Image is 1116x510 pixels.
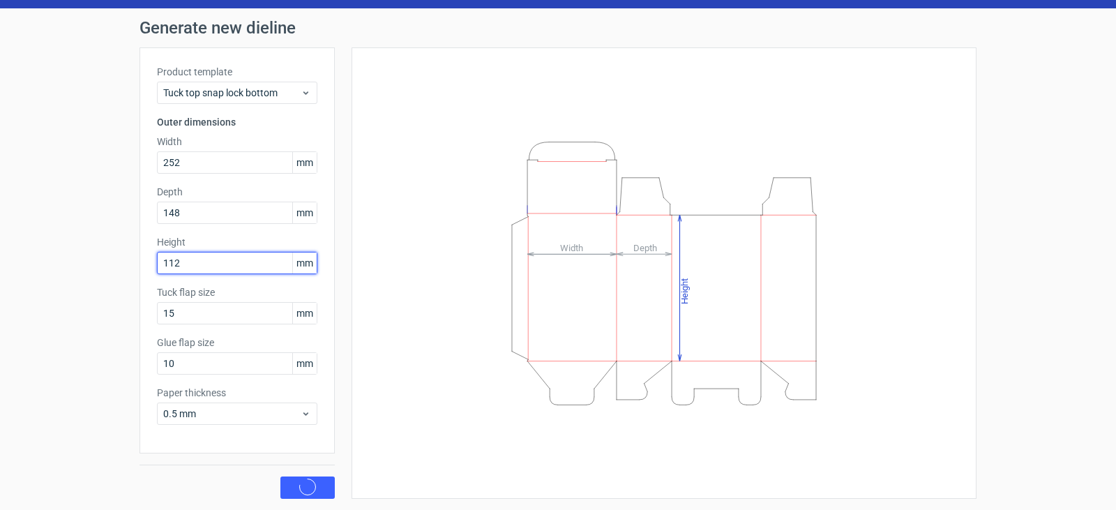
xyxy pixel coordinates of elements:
[292,253,317,273] span: mm
[157,115,317,129] h3: Outer dimensions
[157,135,317,149] label: Width
[157,65,317,79] label: Product template
[679,278,690,303] tspan: Height
[163,86,301,100] span: Tuck top snap lock bottom
[163,407,301,421] span: 0.5 mm
[292,303,317,324] span: mm
[157,185,317,199] label: Depth
[157,336,317,350] label: Glue flap size
[157,235,317,249] label: Height
[633,242,657,253] tspan: Depth
[292,202,317,223] span: mm
[157,285,317,299] label: Tuck flap size
[139,20,976,36] h1: Generate new dieline
[292,152,317,173] span: mm
[560,242,583,253] tspan: Width
[157,386,317,400] label: Paper thickness
[292,353,317,374] span: mm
